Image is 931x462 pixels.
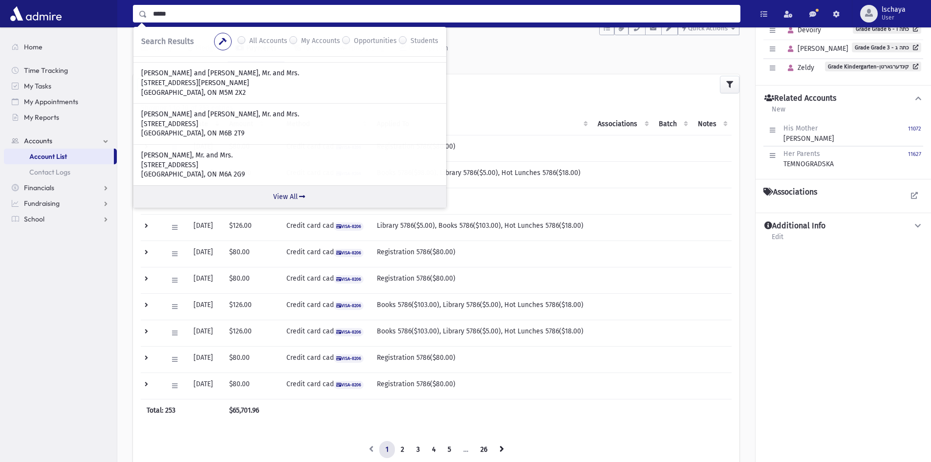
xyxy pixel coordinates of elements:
td: Books 5786($98.00), Library 5786($5.00), Hot Lunches 5786($18.00) [371,161,592,188]
a: View All [133,185,446,208]
a: Account List [4,149,114,164]
span: Fundraising [24,199,60,208]
label: Opportunities [354,36,397,47]
td: Registration 5786($80.00) [371,135,592,161]
span: Search Results [141,37,194,46]
a: Home [4,39,117,55]
a: Activity [133,35,180,63]
td: Credit card cad [281,241,371,267]
a: My Reports [4,110,117,125]
span: My Reports [24,113,59,122]
a: Time Tracking [4,63,117,78]
td: [DATE] [188,346,223,373]
a: Fundraising [4,196,117,211]
td: Credit card cad [281,373,371,399]
td: Credit card cad [281,293,371,320]
a: My Tasks [4,78,117,94]
button: Related Accounts [763,93,923,104]
span: Account List [29,152,67,161]
span: lschaya [882,6,906,14]
td: $80.00 [223,267,268,293]
label: My Accounts [301,36,340,47]
span: VISA-8206 [334,354,364,363]
a: 11072 [908,123,921,144]
p: [PERSON_NAME] and [PERSON_NAME], Mr. and Mrs. [141,68,438,78]
span: Home [24,43,43,51]
a: My Appointments [4,94,117,110]
a: 11627 [908,149,921,169]
p: [GEOGRAPHIC_DATA], ON M6A 2G9 [141,170,438,179]
span: Devoiry [783,26,821,34]
p: [GEOGRAPHIC_DATA], ON M5M 2X2 [141,88,438,98]
a: Financials [4,180,117,196]
td: [DATE] [188,214,223,241]
button: Additional Info [763,221,923,231]
h4: Associations [763,187,817,197]
button: Quick Actions [678,21,739,35]
td: $126.00 [223,320,268,346]
td: [DATE] [188,267,223,293]
small: 11627 [908,151,921,157]
td: $126.00 [223,214,268,241]
td: Credit card cad [281,267,371,293]
span: VISA-8206 [334,249,364,257]
td: $126.00 [223,293,268,320]
td: Registration 5786($80.00) [371,373,592,399]
td: Registration 5786($80.00) [371,267,592,293]
span: My Tasks [24,82,51,90]
span: Accounts [24,136,52,145]
span: VISA-8206 [334,381,364,389]
span: Contact Logs [29,168,70,176]
td: [DATE] [188,293,223,320]
span: VISA-8206 [334,275,364,284]
span: My Appointments [24,97,78,106]
td: Books 5786($103.00), Library 5786($5.00), Hot Lunches 5786($18.00) [371,320,592,346]
th: Batch: activate to sort column ascending [653,113,692,135]
td: Registration 5786($80.00) [371,241,592,267]
span: VISA-8206 [334,302,364,310]
h4: Additional Info [764,221,825,231]
p: [PERSON_NAME], Mr. and Mrs. [141,151,438,160]
a: Accounts [4,133,117,149]
td: Books 5786($103.00), Library 5786($5.00), Hot Lunches 5786($18.00) [371,293,592,320]
a: 1 [379,441,395,459]
a: Contact Logs [4,164,117,180]
div: TEMNOGRADSKA [783,149,834,169]
td: $80.00 [223,241,268,267]
p: [STREET_ADDRESS] [141,119,438,129]
td: $80.00 [223,346,268,373]
a: Grade Kindergarten-קינדערגארטן [825,62,921,71]
span: VISA-8206 [334,222,364,231]
a: School [4,211,117,227]
a: Grade Grade 6 - כתה ו [853,24,921,34]
td: Credit card cad [281,346,371,373]
td: Bus 5786($495.00) [371,188,592,214]
a: Grade Grade 3 - כתה ג [852,43,921,52]
a: 26 [474,441,494,459]
a: 2 [394,441,411,459]
span: Quick Actions [688,24,728,32]
a: Edit [771,231,784,249]
th: Applied To: activate to sort column ascending [371,113,592,135]
td: [DATE] [188,373,223,399]
img: AdmirePro [8,4,64,23]
h4: Related Accounts [764,93,836,104]
span: [PERSON_NAME] [783,44,848,53]
p: [PERSON_NAME] and [PERSON_NAME], Mr. and Mrs. [141,110,438,119]
div: [PERSON_NAME] [783,123,834,144]
td: $80.00 [223,373,268,399]
span: VISA-8206 [334,328,364,336]
span: Zeldy [783,64,814,72]
p: [GEOGRAPHIC_DATA], ON M6B 2T9 [141,129,438,138]
th: $65,701.96 [223,399,268,421]
span: School [24,215,44,223]
td: Library 5786($5.00), Books 5786($103.00), Hot Lunches 5786($18.00) [371,214,592,241]
th: Associations: activate to sort column ascending [592,113,653,135]
td: [DATE] [188,241,223,267]
span: Financials [24,183,54,192]
span: Time Tracking [24,66,68,75]
th: Notes: activate to sort column ascending [692,113,732,135]
a: 4 [426,441,442,459]
th: Total: 253 [141,399,223,421]
span: His Mother [783,124,818,132]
